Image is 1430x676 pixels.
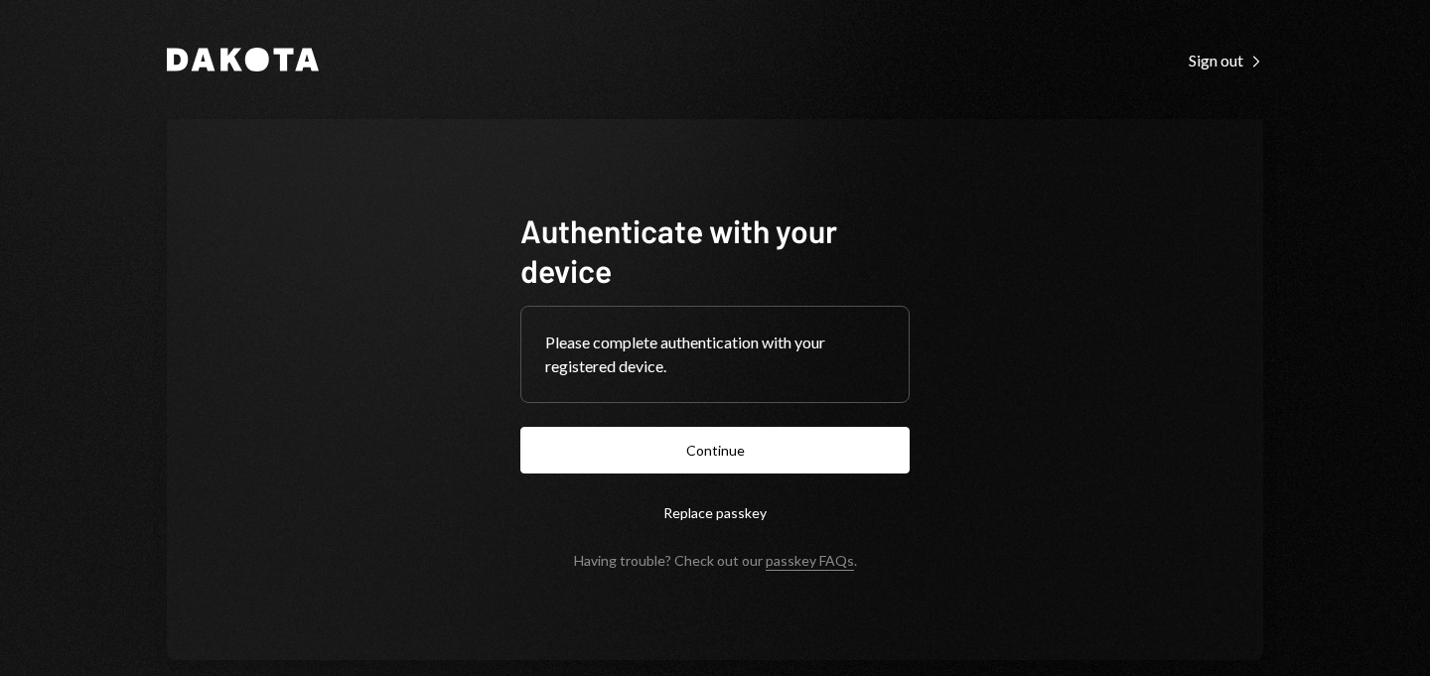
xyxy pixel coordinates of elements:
div: Please complete authentication with your registered device. [545,331,885,378]
div: Having trouble? Check out our . [574,552,857,569]
h1: Authenticate with your device [520,210,910,290]
button: Continue [520,427,910,473]
a: passkey FAQs [766,552,854,571]
button: Replace passkey [520,489,910,536]
a: Sign out [1189,49,1263,70]
div: Sign out [1189,51,1263,70]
